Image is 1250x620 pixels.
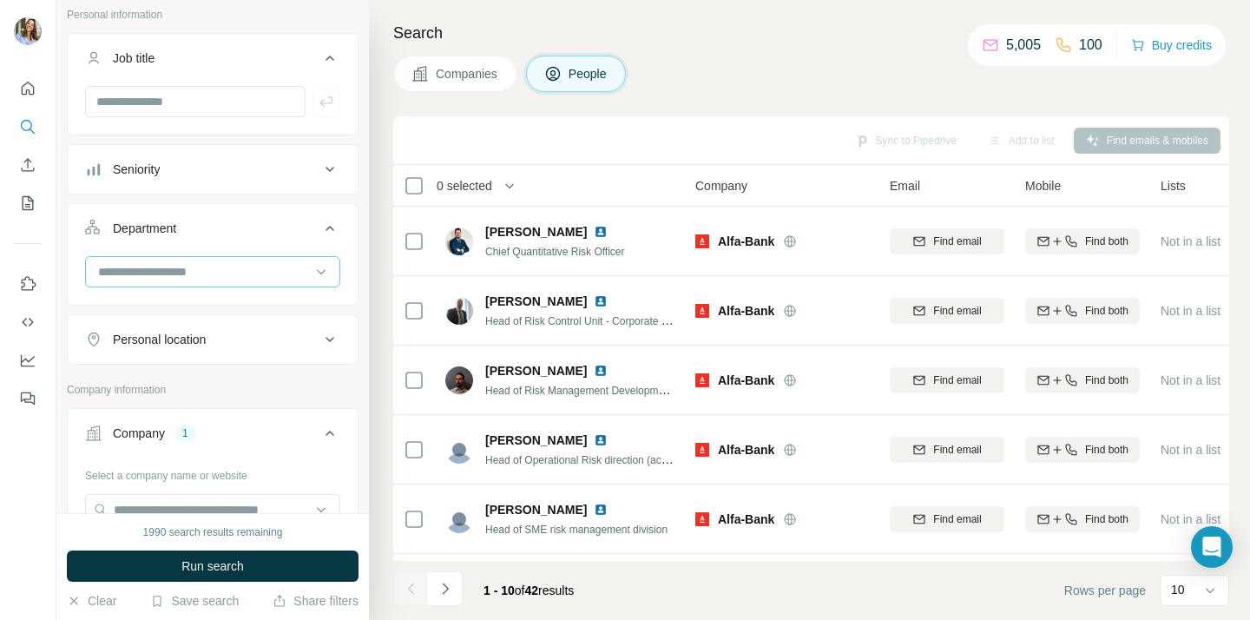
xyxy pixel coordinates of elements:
[14,307,42,338] button: Use Surfe API
[14,268,42,300] button: Use Surfe on LinkedIn
[445,228,473,255] img: Avatar
[1085,373,1128,388] span: Find both
[1025,298,1140,324] button: Find both
[14,383,42,414] button: Feedback
[933,511,981,527] span: Find email
[695,234,709,248] img: Logo of Alfa-Bank
[428,571,463,606] button: Navigate to next page
[594,503,608,517] img: LinkedIn logo
[485,362,587,379] span: [PERSON_NAME]
[1006,35,1041,56] p: 5,005
[273,592,359,610] button: Share filters
[1025,228,1140,254] button: Find both
[594,225,608,239] img: LinkedIn logo
[1025,437,1140,463] button: Find both
[484,584,574,597] span: results
[68,412,358,461] button: Company1
[175,425,195,441] div: 1
[393,21,1229,45] h4: Search
[933,373,981,388] span: Find email
[445,366,473,394] img: Avatar
[14,345,42,376] button: Dashboard
[485,246,625,258] span: Chief Quantitative Risk Officer
[695,373,709,387] img: Logo of Alfa-Bank
[67,592,116,610] button: Clear
[695,177,747,195] span: Company
[1191,526,1233,568] div: Open Intercom Messenger
[445,297,473,325] img: Avatar
[113,161,160,178] div: Seniority
[890,177,920,195] span: Email
[594,364,608,378] img: LinkedIn logo
[485,432,587,449] span: [PERSON_NAME]
[1161,234,1220,248] span: Not in a list
[1025,177,1061,195] span: Mobile
[1025,506,1140,532] button: Find both
[1161,304,1220,318] span: Not in a list
[890,506,1004,532] button: Find email
[85,461,340,484] div: Select a company name or website
[436,65,499,82] span: Companies
[14,17,42,45] img: Avatar
[14,149,42,181] button: Enrich CSV
[890,298,1004,324] button: Find email
[695,304,709,318] img: Logo of Alfa-Bank
[485,313,766,327] span: Head of Risk Control Unit - Corporate and Treasury Products
[933,303,981,319] span: Find email
[718,302,774,320] span: Alfa-Bank
[150,592,239,610] button: Save search
[181,557,244,575] span: Run search
[1131,33,1212,57] button: Buy credits
[68,319,358,360] button: Personal location
[485,501,587,518] span: [PERSON_NAME]
[1085,234,1128,249] span: Find both
[890,437,1004,463] button: Find email
[718,372,774,389] span: Alfa-Bank
[143,524,283,540] div: 1990 search results remaining
[718,441,774,458] span: Alfa-Bank
[68,148,358,190] button: Seniority
[933,442,981,458] span: Find email
[933,234,981,249] span: Find email
[1085,303,1128,319] span: Find both
[113,49,155,67] div: Job title
[437,177,492,195] span: 0 selected
[1161,177,1186,195] span: Lists
[1025,367,1140,393] button: Find both
[1064,582,1146,599] span: Rows per page
[1161,512,1220,526] span: Not in a list
[14,73,42,104] button: Quick start
[525,584,539,597] span: 42
[1085,511,1128,527] span: Find both
[890,228,1004,254] button: Find email
[67,551,359,582] button: Run search
[67,382,359,398] p: Company information
[594,433,608,447] img: LinkedIn logo
[515,584,525,597] span: of
[445,505,473,533] img: Avatar
[718,233,774,250] span: Alfa-Bank
[14,188,42,219] button: My lists
[594,294,608,308] img: LinkedIn logo
[67,7,359,23] p: Personal information
[113,220,176,237] div: Department
[695,512,709,526] img: Logo of Alfa-Bank
[569,65,609,82] span: People
[1161,443,1220,457] span: Not in a list
[485,223,587,241] span: [PERSON_NAME]
[695,443,709,457] img: Logo of Alfa-Bank
[113,425,165,442] div: Company
[68,37,358,86] button: Job title
[718,511,774,528] span: Alfa-Bank
[485,524,668,536] span: Head of SME risk management division
[484,584,515,597] span: 1 - 10
[1161,373,1220,387] span: Not in a list
[1079,35,1102,56] p: 100
[890,367,1004,393] button: Find email
[68,208,358,256] button: Department
[445,436,473,464] img: Avatar
[485,452,704,466] span: Head of Operational Risk direction (accounting)
[14,111,42,142] button: Search
[113,331,206,348] div: Personal location
[1171,581,1185,598] p: 10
